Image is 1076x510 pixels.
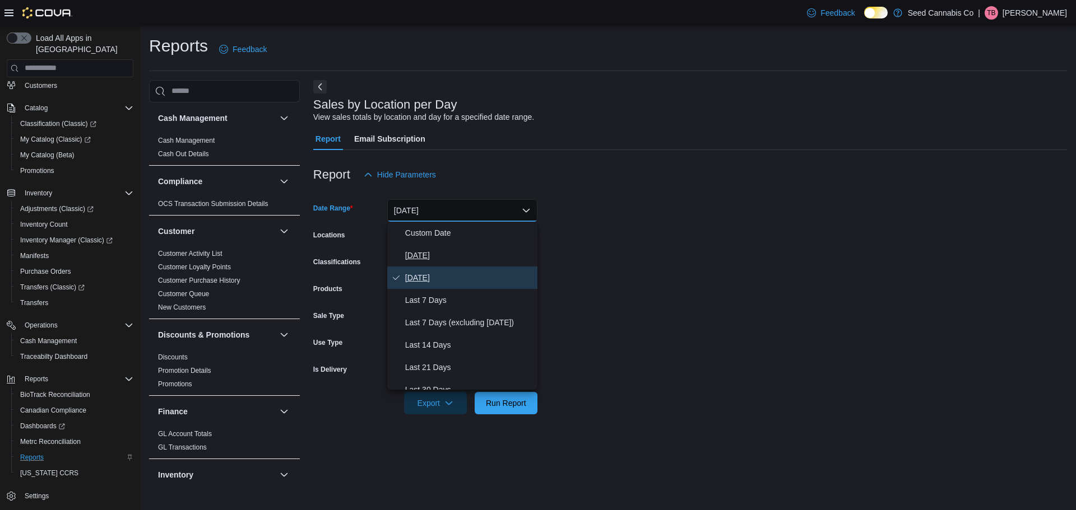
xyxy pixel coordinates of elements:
[20,437,81,446] span: Metrc Reconciliation
[16,164,59,177] a: Promotions
[20,336,77,345] span: Cash Management
[158,137,215,144] a: Cash Management
[20,283,85,292] span: Transfers (Classic)
[16,435,133,448] span: Metrc Reconciliation
[20,186,133,200] span: Inventory
[277,468,291,481] button: Inventory
[11,465,138,481] button: [US_STATE] CCRS
[215,38,271,60] a: Feedback
[20,469,78,478] span: [US_STATE] CCRS
[987,6,995,20] span: TB
[16,249,133,263] span: Manifests
[16,280,133,294] span: Transfers (Classic)
[158,353,188,362] span: Discounts
[1003,6,1067,20] p: [PERSON_NAME]
[25,81,57,90] span: Customers
[11,333,138,349] button: Cash Management
[158,200,268,208] a: OCS Transaction Submission Details
[158,430,212,438] a: GL Account Totals
[11,116,138,132] a: Classification (Classic)
[405,293,533,307] span: Last 7 Days
[820,7,855,18] span: Feedback
[2,488,138,504] button: Settings
[405,316,533,329] span: Last 7 Days (excluding [DATE])
[25,492,49,500] span: Settings
[313,204,353,213] label: Date Range
[158,289,209,298] span: Customer Queue
[405,271,533,284] span: [DATE]
[11,418,138,434] a: Dashboards
[16,466,133,480] span: Washington CCRS
[359,163,440,186] button: Hide Parameters
[16,117,133,130] span: Classification (Classic)
[158,303,206,312] span: New Customers
[16,350,133,363] span: Traceabilty Dashboard
[486,397,526,409] span: Run Report
[158,113,275,124] button: Cash Management
[313,311,344,320] label: Sale Type
[16,133,133,146] span: My Catalog (Classic)
[158,469,275,480] button: Inventory
[313,168,350,181] h3: Report
[20,79,62,92] a: Customers
[277,405,291,418] button: Finance
[11,163,138,179] button: Promotions
[2,317,138,333] button: Operations
[20,422,65,431] span: Dashboards
[20,101,133,115] span: Catalog
[16,404,133,417] span: Canadian Compliance
[16,249,53,263] a: Manifests
[11,279,138,295] a: Transfers (Classic)
[20,220,68,229] span: Inventory Count
[158,249,222,258] span: Customer Activity List
[158,176,202,187] h3: Compliance
[158,380,192,389] span: Promotions
[16,202,133,216] span: Adjustments (Classic)
[20,204,94,213] span: Adjustments (Classic)
[20,489,133,503] span: Settings
[31,32,133,55] span: Load All Apps in [GEOGRAPHIC_DATA]
[158,176,275,187] button: Compliance
[16,218,133,231] span: Inventory Count
[16,117,101,130] a: Classification (Classic)
[158,429,212,438] span: GL Account Totals
[149,427,300,458] div: Finance
[20,267,71,276] span: Purchase Orders
[16,280,89,294] a: Transfers (Classic)
[158,367,211,375] a: Promotion Details
[158,406,188,417] h3: Finance
[158,276,240,285] span: Customer Purchase History
[158,113,228,124] h3: Cash Management
[20,372,133,386] span: Reports
[16,233,133,247] span: Inventory Manager (Classic)
[20,78,133,92] span: Customers
[158,250,222,258] a: Customer Activity List
[11,147,138,163] button: My Catalog (Beta)
[20,453,44,462] span: Reports
[20,151,75,160] span: My Catalog (Beta)
[11,387,138,403] button: BioTrack Reconciliation
[20,390,90,399] span: BioTrack Reconciliation
[11,248,138,264] button: Manifests
[158,443,207,452] span: GL Transactions
[20,236,113,245] span: Inventory Manager (Classic)
[277,111,291,125] button: Cash Management
[20,166,54,175] span: Promotions
[313,365,347,374] label: Is Delivery
[16,296,53,310] a: Transfers
[20,352,87,361] span: Traceabilty Dashboard
[985,6,998,20] div: Taylor Brady
[411,392,460,414] span: Export
[158,469,193,480] h3: Inventory
[2,185,138,201] button: Inventory
[16,202,98,216] a: Adjustments (Classic)
[16,265,76,278] a: Purchase Orders
[16,404,91,417] a: Canadian Compliance
[404,392,467,414] button: Export
[22,7,72,18] img: Cova
[405,361,533,374] span: Last 21 Days
[277,175,291,188] button: Compliance
[158,290,209,298] a: Customer Queue
[158,150,209,158] a: Cash Out Details
[11,434,138,450] button: Metrc Reconciliation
